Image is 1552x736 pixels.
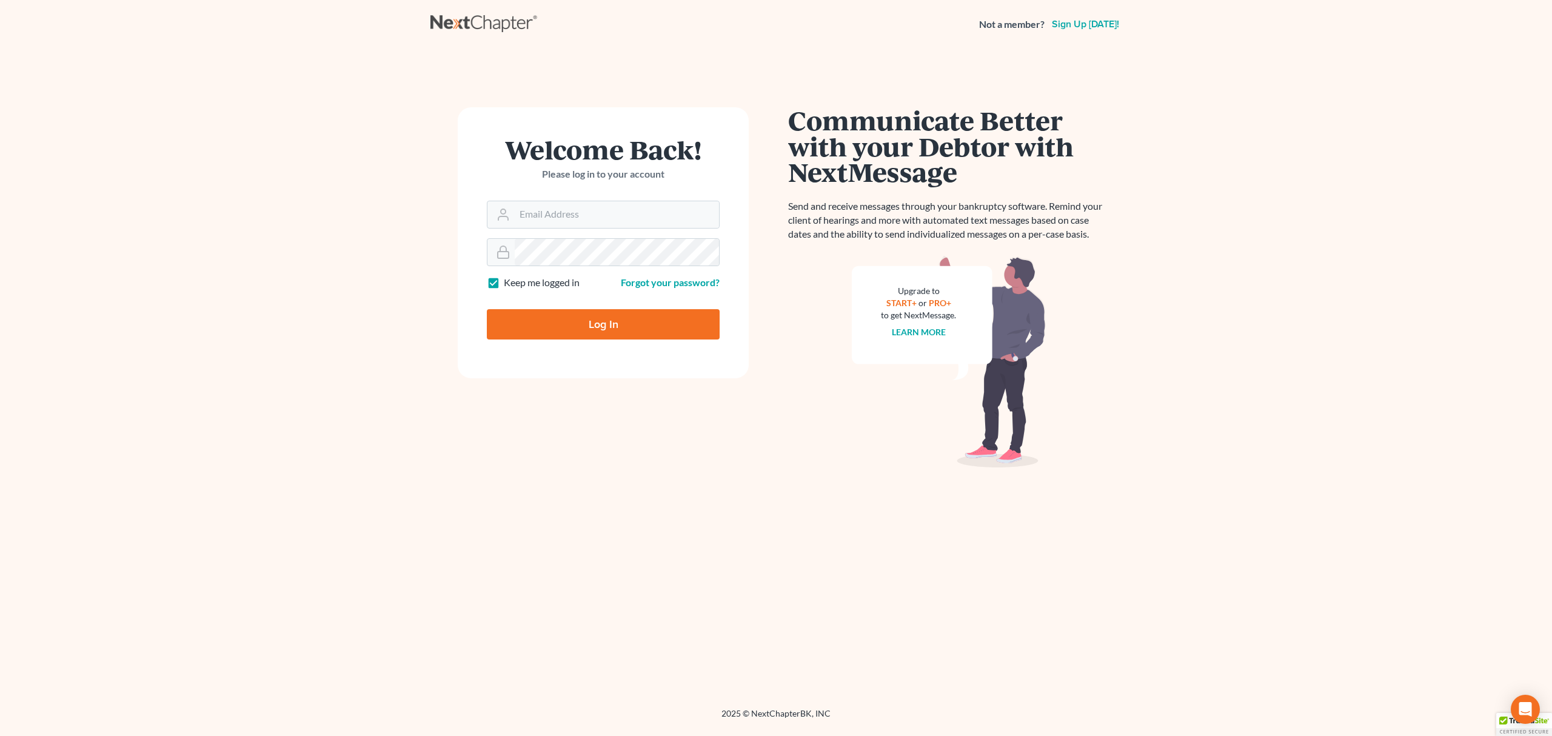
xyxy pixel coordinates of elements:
[918,298,927,308] span: or
[929,298,951,308] a: PRO+
[886,298,917,308] a: START+
[487,136,720,162] h1: Welcome Back!
[1511,695,1540,724] div: Open Intercom Messenger
[430,708,1122,729] div: 2025 © NextChapterBK, INC
[487,167,720,181] p: Please log in to your account
[852,256,1046,468] img: nextmessage_bg-59042aed3d76b12b5cd301f8e5b87938c9018125f34e5fa2b7a6b67550977c72.svg
[892,327,946,337] a: Learn more
[788,107,1109,185] h1: Communicate Better with your Debtor with NextMessage
[1496,713,1552,736] div: TrustedSite Certified
[504,276,580,290] label: Keep me logged in
[515,201,719,228] input: Email Address
[788,199,1109,241] p: Send and receive messages through your bankruptcy software. Remind your client of hearings and mo...
[1049,19,1122,29] a: Sign up [DATE]!
[979,18,1045,32] strong: Not a member?
[487,309,720,340] input: Log In
[621,276,720,288] a: Forgot your password?
[881,309,956,321] div: to get NextMessage.
[881,285,956,297] div: Upgrade to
